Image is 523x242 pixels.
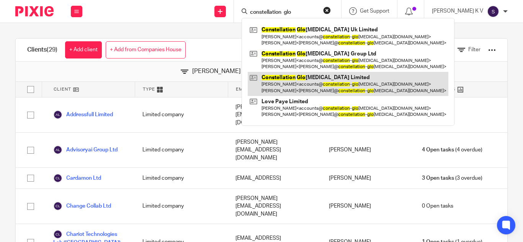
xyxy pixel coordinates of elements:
button: Clear [323,6,331,14]
div: Limited company [135,97,228,132]
div: [PERSON_NAME][EMAIL_ADDRESS][DOMAIN_NAME] [228,97,321,132]
img: svg%3E [53,110,62,119]
a: + Add client [65,41,102,58]
div: Limited company [135,168,228,188]
a: + Add from Companies House [106,41,186,58]
div: [PERSON_NAME][EMAIL_ADDRESS][DOMAIN_NAME] [228,189,321,224]
img: svg%3E [53,145,62,154]
span: [PERSON_NAME] K V: 29 results. [192,67,284,76]
img: svg%3E [53,174,62,183]
span: (4 overdue) [422,146,482,154]
div: [EMAIL_ADDRESS] [228,168,321,188]
a: Advisoryai Group Ltd [53,145,118,154]
img: svg%3E [487,5,499,18]
div: [PERSON_NAME][EMAIL_ADDRESS][DOMAIN_NAME] [228,133,321,167]
div: [PERSON_NAME] [321,189,414,224]
img: svg%3E [53,201,62,211]
span: 4 Open tasks [422,146,454,154]
input: Select all [23,82,38,97]
h1: Clients [27,46,57,54]
span: 0 Open tasks [422,202,453,210]
p: [PERSON_NAME] K V [432,7,483,15]
span: Type [143,86,155,93]
span: Client [54,86,71,93]
div: Limited company [135,189,228,224]
img: svg%3E [53,230,62,239]
a: Change Collab Ltd [53,201,111,211]
div: [PERSON_NAME] [321,168,414,188]
span: (29) [47,47,57,53]
a: Addressfull Limited [53,110,113,119]
a: Cardamon Ltd [53,174,101,183]
img: Pixie [15,6,54,16]
span: Get Support [360,8,389,14]
div: [PERSON_NAME] [321,133,414,167]
span: 3 Open tasks [422,174,454,182]
span: Filter [468,47,481,52]
input: Search [249,9,318,16]
div: Limited company [135,133,228,167]
span: Email [236,86,251,93]
span: (3 overdue) [422,174,482,182]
